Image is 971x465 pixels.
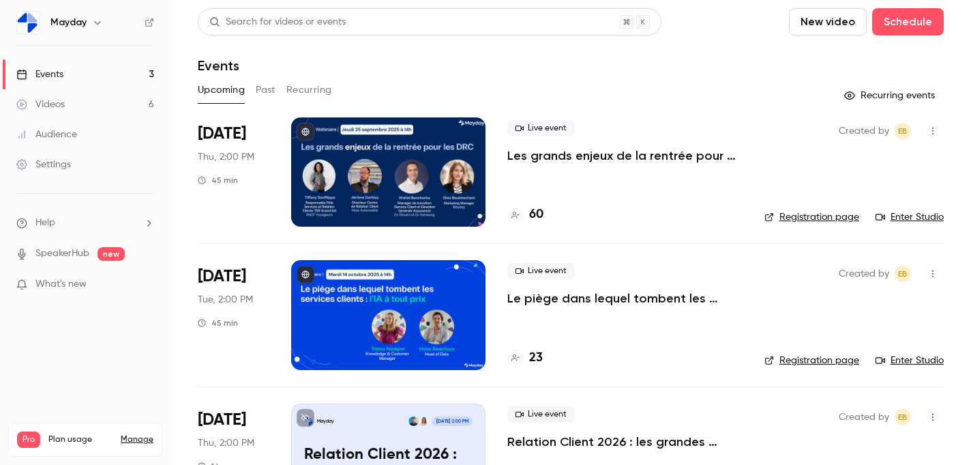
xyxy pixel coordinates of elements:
[98,247,125,261] span: new
[876,210,944,224] a: Enter Studio
[121,434,153,445] a: Manage
[789,8,867,36] button: New video
[507,349,543,367] a: 23
[198,318,238,328] div: 45 min
[898,409,908,425] span: EB
[895,409,911,425] span: Elise Boukhechem
[876,354,944,367] a: Enter Studio
[198,409,246,431] span: [DATE]
[16,68,63,81] div: Events
[138,279,154,291] iframe: Noticeable Trigger
[198,266,246,287] span: [DATE]
[408,417,418,426] img: François Castro-Lara
[16,98,65,111] div: Videos
[839,409,889,425] span: Created by
[16,128,77,141] div: Audience
[209,15,346,29] div: Search for videos or events
[507,263,575,279] span: Live event
[198,293,253,307] span: Tue, 2:00 PM
[198,175,238,186] div: 45 min
[286,79,332,101] button: Recurring
[198,57,239,74] h1: Events
[898,266,908,282] span: EB
[198,436,254,450] span: Thu, 2:00 PM
[48,434,113,445] span: Plan usage
[198,123,246,145] span: [DATE]
[764,354,859,367] a: Registration page
[839,123,889,139] span: Created by
[35,246,89,261] a: SpeakerHub
[764,210,859,224] a: Registration page
[507,206,543,224] a: 60
[35,216,55,230] span: Help
[529,206,543,224] h4: 60
[895,123,911,139] span: Elise Boukhechem
[16,158,71,171] div: Settings
[198,117,269,227] div: Sep 25 Thu, 2:00 PM (Europe/Paris)
[317,418,334,425] p: Mayday
[507,147,743,164] a: Les grands enjeux de la rentrée pour les DRC : cap sur la performance
[198,150,254,164] span: Thu, 2:00 PM
[895,266,911,282] span: Elise Boukhechem
[507,290,743,307] a: Le piège dans lequel tombent les services clients : l’IA à tout prix
[872,8,944,36] button: Schedule
[198,260,269,369] div: Oct 14 Tue, 2:00 PM (Europe/Paris)
[16,216,154,230] li: help-dropdown-opener
[838,85,944,107] button: Recurring events
[507,120,575,137] span: Live event
[17,432,40,448] span: Pro
[839,266,889,282] span: Created by
[419,417,428,426] img: Solène Nassif
[198,79,245,101] button: Upcoming
[898,123,908,139] span: EB
[17,12,39,33] img: Mayday
[507,434,743,450] a: Relation Client 2026 : les grandes tendances à ne pas manquer
[507,406,575,423] span: Live event
[35,277,87,292] span: What's new
[50,16,87,29] h6: Mayday
[432,417,472,426] span: [DATE] 2:00 PM
[256,79,275,101] button: Past
[529,349,543,367] h4: 23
